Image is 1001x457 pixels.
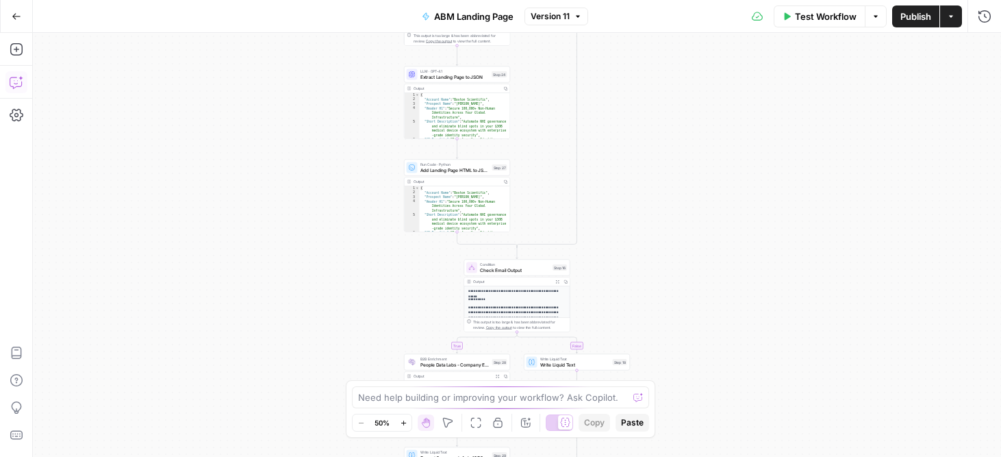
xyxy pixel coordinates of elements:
button: ABM Landing Page [414,5,522,27]
button: Copy [579,414,610,432]
img: lpaqdqy7dn0qih3o8499dt77wl9d [409,359,416,366]
div: Step 27 [492,164,507,171]
span: Run Code · Python [420,162,490,167]
g: Edge from step_24 to step_27 [456,139,458,159]
div: 6 [405,138,420,147]
g: Edge from step_16 to step_28 [456,332,517,354]
span: LLM · GPT-4.1 [420,69,490,74]
div: 5 [405,213,420,231]
g: Edge from step_13-conditional-end to step_16 [516,246,518,259]
span: Copy the output [426,39,452,43]
div: Output [414,86,500,91]
div: 4 [405,106,420,120]
button: Publish [892,5,939,27]
g: Edge from step_2 to step_24 [456,46,458,66]
span: B2B Enrichment [420,356,490,362]
div: 5 [405,120,420,138]
div: Write Liquid TextWrite Liquid TextStep 18 [524,354,630,371]
span: Write Liquid Text [540,361,610,368]
span: Copy [584,417,605,429]
div: Output [414,179,500,184]
div: LLM · GPT-4.1Extract Landing Page to JSONStep 24Output{ "Account Name":"Boston Scientific", "Pros... [404,66,510,139]
span: Toggle code folding, rows 1 through 17 [416,93,420,98]
span: Version 11 [531,10,570,23]
div: This output is too large & has been abbreviated for review. to view the full content. [414,33,507,44]
div: Step 16 [553,264,567,271]
span: People Data Labs - Company Enrichment [420,361,490,368]
div: This output is too large & has been abbreviated for review. to view the full content. [473,319,567,330]
span: Condition [480,262,550,267]
div: 1 [405,93,420,98]
span: Extract Landing Page to JSON [420,73,490,80]
div: 2 [405,97,420,102]
div: 6 [405,231,420,240]
span: 50% [375,417,390,428]
div: Step 18 [613,359,627,365]
span: Publish [900,10,931,23]
span: Write Liquid Text [540,356,610,362]
div: 1 [405,186,420,191]
span: Paste [621,417,644,429]
div: 3 [405,102,420,107]
div: Run Code · PythonAdd Landing Page HTML to JSONStep 27Output{ "Account Name":"Boston Scientific", ... [404,160,510,232]
div: Output [473,279,551,284]
span: Toggle code folding, rows 1 through 18 [416,186,420,191]
span: ABM Landing Page [434,10,514,23]
g: Edge from step_28 to step_29 [456,427,458,447]
div: 4 [405,199,420,213]
div: Output [414,373,492,379]
span: Check Email Output [480,267,550,273]
div: Step 24 [492,71,507,77]
g: Edge from step_16 to step_18 [517,332,578,354]
div: 3 [405,195,420,200]
div: Step 28 [492,359,507,365]
button: Test Workflow [774,5,865,27]
g: Edge from step_27 to step_13-conditional-end [457,232,518,248]
div: B2B EnrichmentPeople Data Labs - Company EnrichmentStep 28Output{ "status":200, "id":"uOaURw7XalP... [404,354,510,427]
button: Paste [616,414,649,432]
span: Add Landing Page HTML to JSON [420,166,490,173]
div: 2 [405,190,420,195]
span: Write Liquid Text [420,449,490,455]
span: Test Workflow [795,10,857,23]
span: Copy the output [486,325,512,330]
button: Version 11 [524,8,588,25]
